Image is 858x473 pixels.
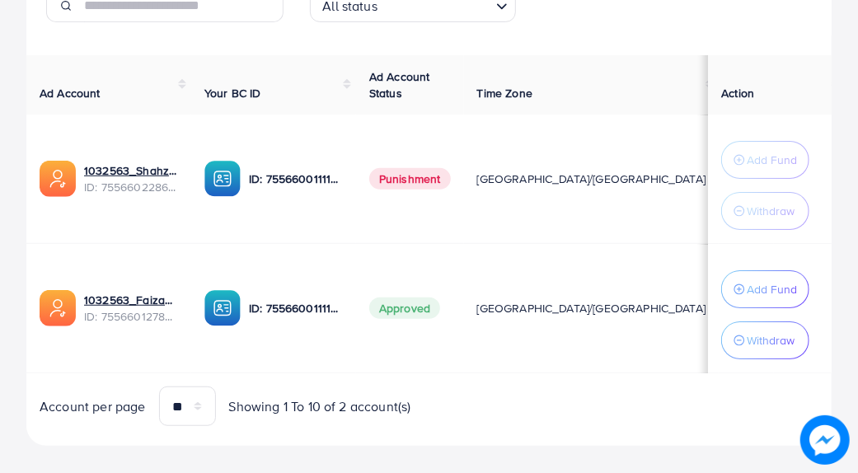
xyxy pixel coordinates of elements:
[249,169,343,189] p: ID: 7556600111149727761
[84,162,178,196] div: <span class='underline'>1032563_Shahzaib765_1759408609842</span></br>7556602286076903425
[369,297,440,319] span: Approved
[204,290,241,326] img: ic-ba-acc.ded83a64.svg
[40,397,146,416] span: Account per page
[747,279,797,299] p: Add Fund
[84,179,178,195] span: ID: 7556602286076903425
[249,298,343,318] p: ID: 7556600111149727761
[204,85,261,101] span: Your BC ID
[747,330,795,350] p: Withdraw
[84,292,178,325] div: <span class='underline'>1032563_FaizanSohail755_1759408360847</span></br>7556601278621597712
[721,141,809,179] button: Add Fund
[369,68,430,101] span: Ad Account Status
[84,292,178,308] a: 1032563_FaizanSohail755_1759408360847
[721,192,809,230] button: Withdraw
[477,85,532,101] span: Time Zone
[84,162,178,179] a: 1032563_Shahzaib765_1759408609842
[800,415,850,465] img: image
[747,150,797,170] p: Add Fund
[84,308,178,325] span: ID: 7556601278621597712
[369,168,451,190] span: Punishment
[40,290,76,326] img: ic-ads-acc.e4c84228.svg
[40,161,76,197] img: ic-ads-acc.e4c84228.svg
[721,270,809,308] button: Add Fund
[477,300,706,316] span: [GEOGRAPHIC_DATA]/[GEOGRAPHIC_DATA]
[747,201,795,221] p: Withdraw
[204,161,241,197] img: ic-ba-acc.ded83a64.svg
[721,321,809,359] button: Withdraw
[477,171,706,187] span: [GEOGRAPHIC_DATA]/[GEOGRAPHIC_DATA]
[40,85,101,101] span: Ad Account
[721,85,754,101] span: Action
[229,397,411,416] span: Showing 1 To 10 of 2 account(s)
